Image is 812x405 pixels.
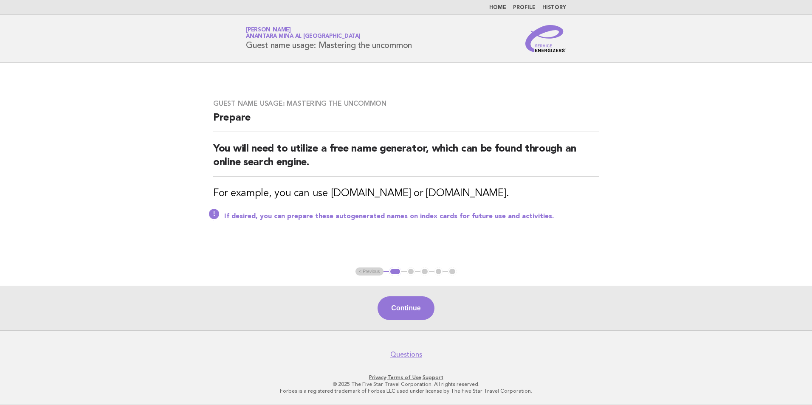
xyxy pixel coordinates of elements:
[146,381,666,388] p: © 2025 The Five Star Travel Corporation. All rights reserved.
[246,28,412,50] h1: Guest name usage: Mastering the uncommon
[146,388,666,394] p: Forbes is a registered trademark of Forbes LLC used under license by The Five Star Travel Corpora...
[390,350,422,359] a: Questions
[525,25,566,52] img: Service Energizers
[423,374,443,380] a: Support
[542,5,566,10] a: History
[213,142,599,177] h2: You will need to utilize a free name generator, which can be found through an online search engine.
[224,212,599,221] p: If desired, you can prepare these autogenerated names on index cards for future use and activities.
[369,374,386,380] a: Privacy
[378,296,434,320] button: Continue
[213,99,599,108] h3: Guest name usage: Mastering the uncommon
[246,34,361,39] span: Anantara Mina al [GEOGRAPHIC_DATA]
[146,374,666,381] p: · ·
[213,111,599,132] h2: Prepare
[389,267,401,276] button: 1
[213,187,599,200] h3: For example, you can use [DOMAIN_NAME] or [DOMAIN_NAME].
[387,374,421,380] a: Terms of Use
[246,27,361,39] a: [PERSON_NAME]Anantara Mina al [GEOGRAPHIC_DATA]
[513,5,536,10] a: Profile
[489,5,506,10] a: Home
